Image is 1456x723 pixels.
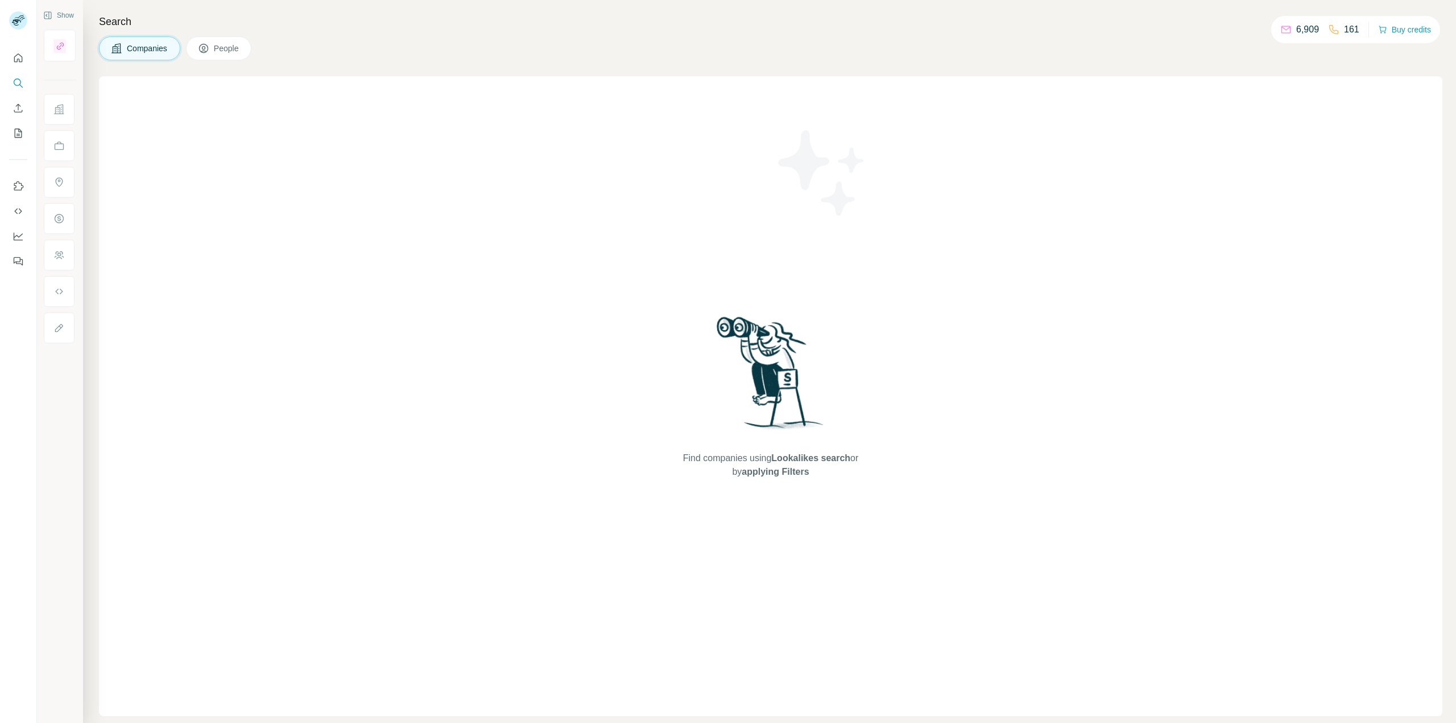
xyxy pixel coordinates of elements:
button: Feedback [9,251,27,272]
p: 161 [1344,23,1359,36]
button: Use Surfe on LinkedIn [9,176,27,196]
button: Buy credits [1378,22,1431,38]
span: applying Filters [742,467,809,476]
img: Surfe Illustration - Stars [771,122,873,224]
span: Lookalikes search [771,453,850,463]
span: Find companies using or by [680,451,862,479]
button: Dashboard [9,226,27,247]
button: Search [9,73,27,93]
h4: Search [99,14,1442,30]
button: Use Surfe API [9,201,27,221]
button: Enrich CSV [9,98,27,118]
button: My lists [9,123,27,143]
span: Companies [127,43,168,54]
span: People [214,43,240,54]
button: Show [35,7,82,24]
img: Surfe Illustration - Woman searching with binoculars [712,314,830,441]
p: 6,909 [1296,23,1319,36]
button: Quick start [9,48,27,68]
